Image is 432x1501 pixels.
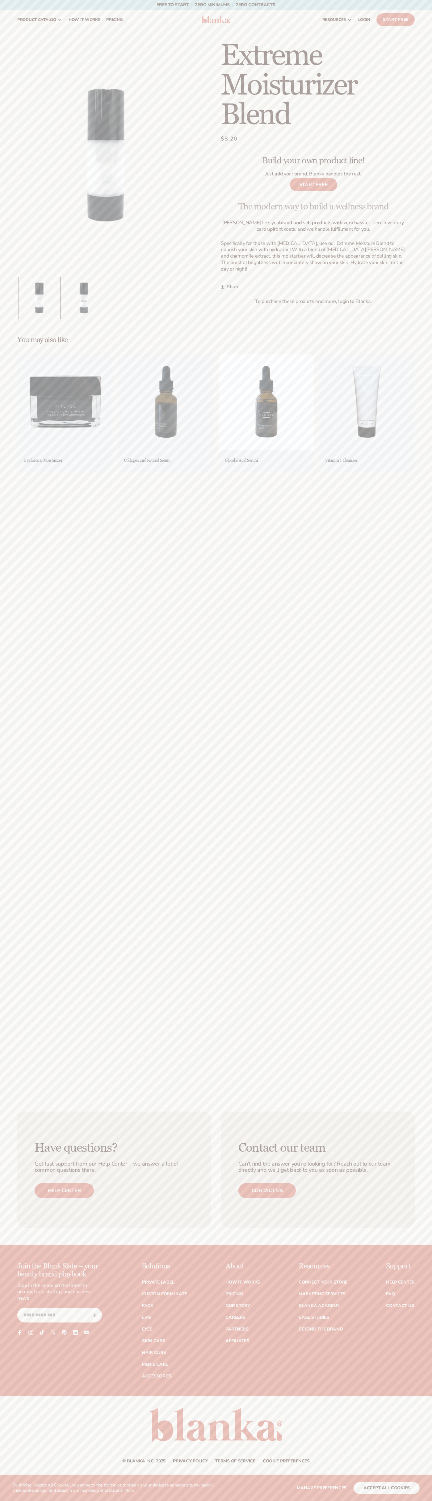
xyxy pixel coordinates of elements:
[69,17,100,22] span: How It Works
[142,1292,187,1296] a: Custom formulate
[17,1282,102,1301] p: Stay in the know on the latest in beauty, tech, startup, and business news.
[225,1280,260,1284] a: How It Works
[142,1351,166,1355] a: Hair Care
[386,1280,415,1284] a: Help Center
[221,193,406,215] p: The modern way to build a wellness brand
[225,1304,250,1308] a: Our Story
[65,10,103,30] a: How It Works
[35,1183,94,1198] a: Help center
[88,1308,102,1322] button: Subscribe
[299,1280,347,1284] a: Connect your store
[279,219,368,226] strong: brand and sell products with zero hassle
[386,1262,415,1270] p: Support
[122,1458,166,1464] small: © Blanka Inc. 2025
[17,1262,102,1279] p: Join the Blank Slate – your beauty brand playbook
[238,1141,398,1155] h3: Contact our team
[221,171,406,177] p: Just add your brand. Blanka handles the rest.
[63,277,105,318] button: Load image 2 in gallery view
[142,1362,168,1367] a: Men's Care
[142,1262,187,1270] p: Solutions
[299,1327,343,1331] a: Beyond the brand
[299,1262,347,1270] p: Resources
[299,1315,329,1320] a: Case Studies
[12,1483,220,1493] p: By clicking "Accept All Cookies", you agree to the storing of cookies on your device to enhance s...
[14,10,65,30] a: product catalog
[142,1327,153,1331] a: Eyes
[221,135,238,143] span: $8.20
[322,17,346,22] span: resources
[355,10,373,30] a: LOGIN
[221,298,406,305] p: To purchase these products and more, login to Blanka.
[225,1327,248,1331] a: Partners
[106,17,123,22] span: pricing
[221,240,405,272] span: Specifically for those with [MEDICAL_DATA], use our Extreme Moisture Blend to nourish your skin w...
[238,1183,296,1198] a: Contact us
[225,1292,243,1296] a: Pricing
[19,277,60,318] button: Load image 1 in gallery view
[299,1304,340,1308] a: Blanka Academy
[238,1161,398,1173] p: Can’t find the answer you’re looking for? Reach out to our team directly and we’ll get back to yo...
[202,16,231,23] img: logo
[225,1315,245,1320] a: Careers
[157,2,275,8] span: Free to start · ZERO minimums · ZERO contracts
[221,149,406,166] p: Build your own product line!
[142,1280,174,1284] a: Private label
[17,335,415,345] h2: You may also like
[386,1292,395,1296] a: FAQ
[142,1315,151,1320] a: Lips
[290,178,337,191] a: START FREE
[173,1459,208,1463] a: Privacy policy
[23,458,107,463] a: Hyaluronic Moisturizer
[386,1304,414,1308] a: Contact Us
[17,41,196,320] media-gallery: Gallery Viewer
[225,1339,249,1343] a: Affiliates
[35,1161,194,1173] p: Get fast support from our Help Center – we answer a lot of common questions there.
[142,1374,172,1378] a: Accessories
[17,17,56,22] span: product catalog
[297,1482,346,1494] button: Manage preferences
[319,10,355,30] a: resources
[113,1487,134,1493] a: Learn More
[263,1459,310,1463] a: Cookie preferences
[358,17,370,22] span: LOGIN
[325,458,409,463] a: Vitamin C Cleanser
[103,10,126,30] a: pricing
[299,1292,346,1296] a: Marketing services
[376,13,415,26] a: Start Free
[142,1304,153,1308] a: Face
[124,458,208,463] a: Collagen and Retinol Serum
[225,458,308,463] a: Glycolic Acid Serum
[215,1459,255,1463] a: Terms of service
[354,1482,420,1494] button: accept all cookies
[225,1262,260,1270] p: About
[297,1485,346,1491] span: Manage preferences
[221,220,406,233] p: [PERSON_NAME] lets you —zero inventory, zero upfront costs, and we handle fulfillment for you.
[35,1141,194,1155] h3: Have questions?
[142,1339,165,1343] a: Skin Care
[221,41,406,130] h1: Extreme Moisturizer Blend
[221,280,240,294] summary: Share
